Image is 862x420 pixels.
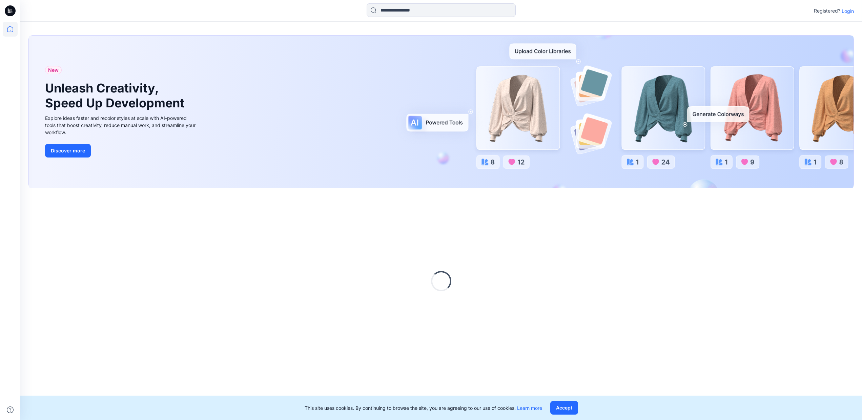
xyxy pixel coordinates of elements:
[45,81,187,110] h1: Unleash Creativity, Speed Up Development
[45,144,198,157] a: Discover more
[45,144,91,157] button: Discover more
[48,66,59,74] span: New
[305,404,542,412] p: This site uses cookies. By continuing to browse the site, you are agreeing to our use of cookies.
[45,114,198,136] div: Explore ideas faster and recolor styles at scale with AI-powered tools that boost creativity, red...
[550,401,578,415] button: Accept
[842,7,854,15] p: Login
[814,7,840,15] p: Registered?
[517,405,542,411] a: Learn more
